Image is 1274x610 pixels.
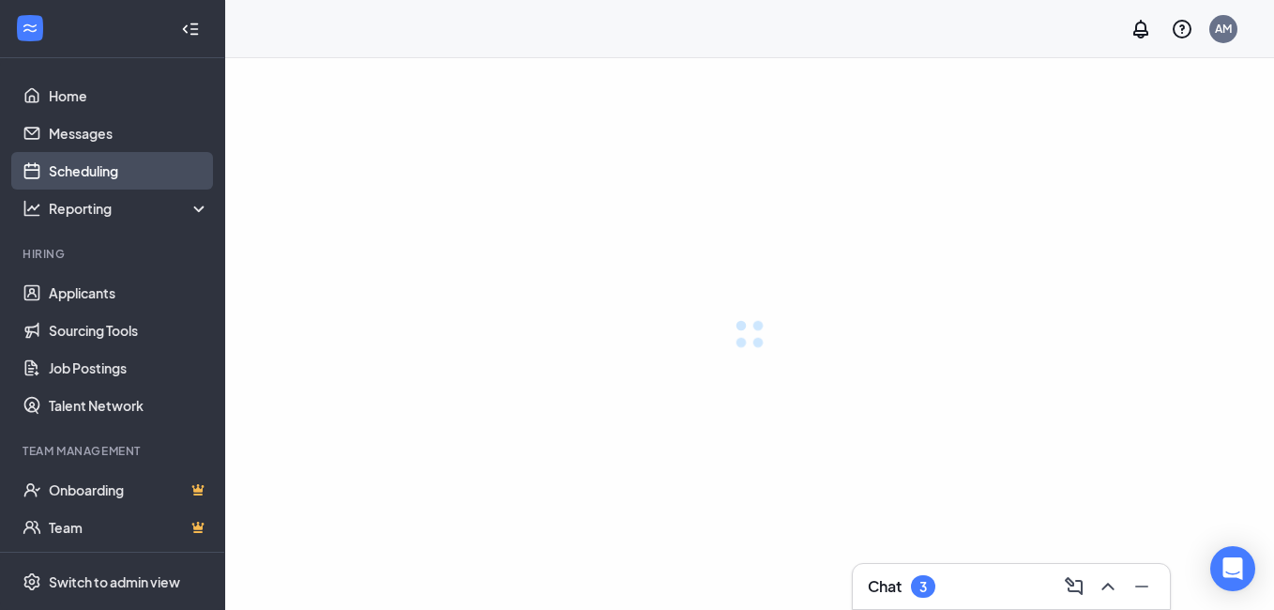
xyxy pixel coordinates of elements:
button: Minimize [1125,572,1155,602]
a: Talent Network [49,387,209,424]
h3: Chat [868,576,902,597]
div: Switch to admin view [49,572,180,591]
a: Job Postings [49,349,209,387]
button: ComposeMessage [1057,572,1087,602]
svg: Settings [23,572,41,591]
div: Hiring [23,246,205,262]
svg: QuestionInfo [1171,18,1193,40]
a: TeamCrown [49,509,209,546]
svg: Analysis [23,199,41,218]
svg: Minimize [1130,575,1153,598]
svg: ComposeMessage [1063,575,1085,598]
a: Sourcing Tools [49,312,209,349]
div: Reporting [49,199,210,218]
svg: Collapse [181,20,200,38]
a: Applicants [49,274,209,312]
div: AM [1215,21,1232,37]
svg: WorkstreamLogo [21,19,39,38]
a: Messages [49,114,209,152]
div: Team Management [23,443,205,459]
a: OnboardingCrown [49,471,209,509]
div: 3 [919,579,927,595]
button: ChevronUp [1091,572,1121,602]
a: Home [49,77,209,114]
a: Scheduling [49,152,209,190]
div: Open Intercom Messenger [1210,546,1255,591]
svg: ChevronUp [1097,575,1119,598]
svg: Notifications [1130,18,1152,40]
a: DocumentsCrown [49,546,209,584]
